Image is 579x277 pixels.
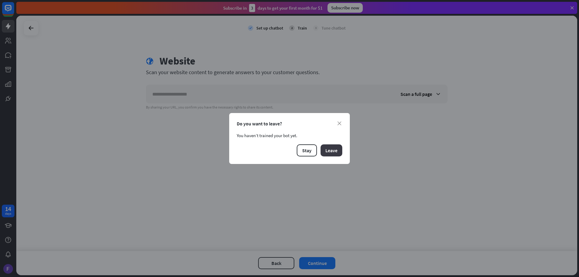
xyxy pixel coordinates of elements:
[237,133,342,138] div: You haven’t trained your bot yet.
[337,121,341,125] i: close
[321,144,342,156] button: Leave
[5,2,23,20] button: Open LiveChat chat widget
[297,144,317,156] button: Stay
[237,121,342,127] div: Do you want to leave?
